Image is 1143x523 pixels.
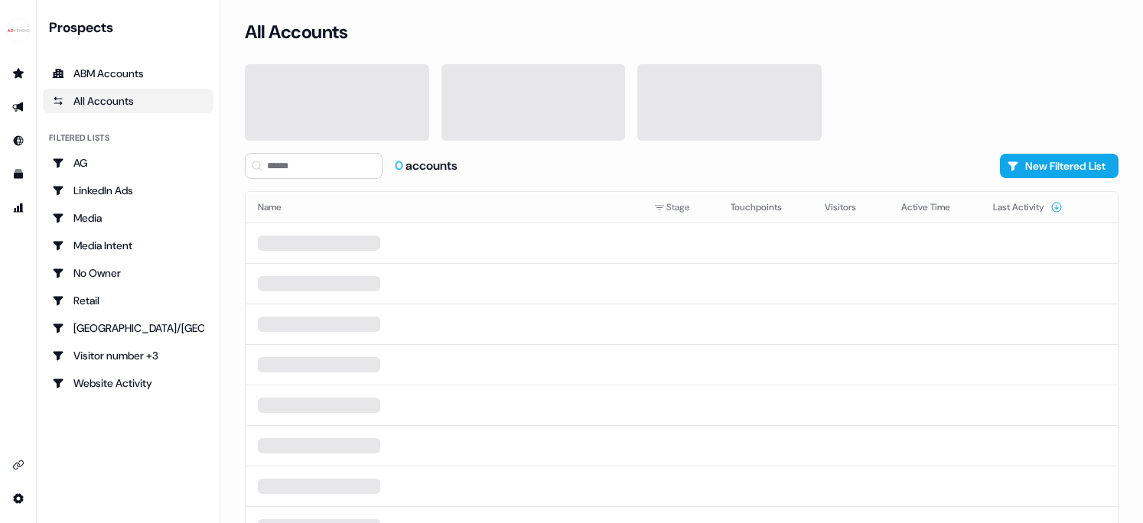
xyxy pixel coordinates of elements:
a: Go to integrations [6,486,31,511]
a: Go to No Owner [43,261,213,285]
div: Retail [52,293,204,308]
a: Go to USA/Canada [43,316,213,340]
a: Go to Media Intent [43,233,213,258]
button: Touchpoints [731,193,800,221]
a: Go to AG [43,151,213,175]
a: Go to Visitor number +3 [43,343,213,368]
a: Go to LinkedIn Ads [43,178,213,203]
button: Active Time [901,193,969,221]
a: Go to templates [6,162,31,187]
a: Go to prospects [6,61,31,86]
a: Go to Media [43,206,213,230]
button: Visitors [825,193,874,221]
a: Go to outbound experience [6,95,31,119]
a: Go to Website Activity [43,371,213,395]
div: Filtered lists [49,132,109,145]
button: Last Activity [993,193,1063,221]
div: Stage [654,200,706,215]
div: Media [52,210,204,226]
div: Media Intent [52,238,204,253]
a: Go to Inbound [6,128,31,153]
div: Prospects [49,18,213,37]
button: New Filtered List [1000,154,1119,178]
a: Go to integrations [6,453,31,477]
div: AG [52,155,204,171]
a: ABM Accounts [43,61,213,86]
span: 0 [395,158,405,174]
div: LinkedIn Ads [52,183,204,198]
div: Visitor number +3 [52,348,204,363]
div: ABM Accounts [52,66,204,81]
div: accounts [395,158,458,174]
div: [GEOGRAPHIC_DATA]/[GEOGRAPHIC_DATA] [52,320,204,336]
th: Name [246,192,642,223]
div: All Accounts [52,93,204,109]
a: Go to Retail [43,288,213,313]
h3: All Accounts [245,21,347,44]
a: Go to attribution [6,196,31,220]
div: No Owner [52,265,204,281]
a: All accounts [43,89,213,113]
div: Website Activity [52,375,204,391]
